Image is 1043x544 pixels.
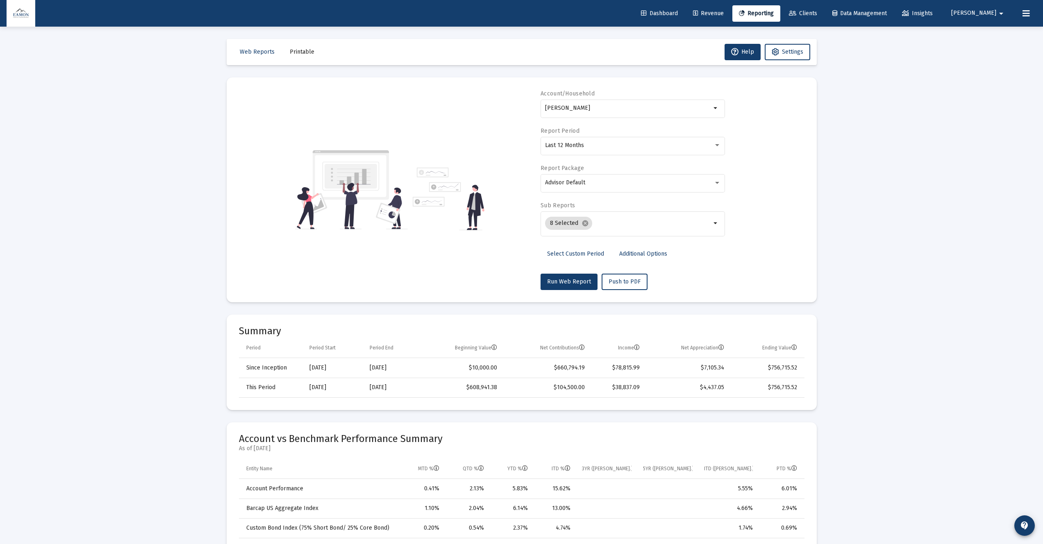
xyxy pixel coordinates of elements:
div: Net Appreciation [681,345,724,351]
span: Reporting [739,10,774,17]
span: Insights [902,10,933,17]
td: This Period [239,378,304,397]
td: Column 3YR (Ann.) % [576,459,637,479]
span: Data Management [832,10,887,17]
span: Revenue [693,10,724,17]
label: Report Package [541,165,584,172]
div: 4.74% [539,524,570,532]
div: 0.54% [451,524,484,532]
label: Account/Household [541,90,595,97]
td: Column 5YR (Ann.) % [637,459,698,479]
td: Column Income [591,338,645,358]
td: Column ITD % [534,459,576,479]
td: Column Beginning Value [421,338,503,358]
mat-icon: arrow_drop_down [711,218,721,228]
button: Push to PDF [602,274,648,290]
button: Help [725,44,761,60]
mat-icon: cancel [582,220,589,227]
td: $104,500.00 [503,378,591,397]
span: Dashboard [641,10,678,17]
td: Column Ending Value [730,338,804,358]
span: Settings [782,48,803,55]
td: $608,941.38 [421,378,503,397]
label: Sub Reports [541,202,575,209]
div: Entity Name [246,465,273,472]
td: Column MTD % [400,459,445,479]
td: $10,000.00 [421,358,503,378]
td: Column Period Start [304,338,364,358]
button: Run Web Report [541,274,598,290]
mat-chip-list: Selection [545,215,711,231]
td: Custom Bond Index (75% Short Bond/ 25% Core Bond) [239,518,400,538]
td: Column PTD % [759,459,804,479]
div: 2.94% [764,504,797,512]
div: 5YR ([PERSON_NAME].) % [643,465,693,472]
td: Column YTD % [490,459,534,479]
td: $7,105.34 [645,358,730,378]
div: Beginning Value [455,345,497,351]
div: ITD % [552,465,570,472]
img: reporting-alt [413,168,484,230]
span: [PERSON_NAME] [951,10,996,17]
div: YTD % [507,465,528,472]
div: 0.20% [405,524,439,532]
mat-card-title: Summary [239,327,804,335]
span: Select Custom Period [547,250,604,257]
a: Data Management [826,5,893,22]
mat-card-subtitle: As of [DATE] [239,444,443,453]
div: MTD % [418,465,439,472]
div: 15.62% [539,485,570,493]
div: Net Contributions [540,345,585,351]
div: 2.37% [495,524,528,532]
div: Ending Value [762,345,797,351]
td: $78,815.99 [591,358,645,378]
span: Additional Options [619,250,667,257]
td: $756,715.52 [730,358,804,378]
div: 4.66% [704,504,753,512]
mat-chip: 8 Selected [545,217,592,230]
a: Dashboard [634,5,684,22]
span: Printable [290,48,314,55]
div: 1.74% [704,524,753,532]
div: PTD % [777,465,797,472]
label: Report Period [541,127,579,134]
button: Settings [765,44,810,60]
button: [PERSON_NAME] [941,5,1016,21]
div: 0.69% [764,524,797,532]
mat-icon: contact_support [1020,521,1029,530]
span: Clients [789,10,817,17]
div: [DATE] [309,364,358,372]
td: Column Period [239,338,304,358]
a: Clients [782,5,824,22]
a: Revenue [686,5,730,22]
mat-icon: arrow_drop_down [996,5,1006,22]
td: $4,437.05 [645,378,730,397]
div: 6.01% [764,485,797,493]
div: Income [618,345,640,351]
button: Web Reports [233,44,281,60]
input: Search or select an account or household [545,105,711,111]
span: Run Web Report [547,278,591,285]
td: Account Performance [239,479,400,499]
div: [DATE] [370,364,415,372]
button: Printable [283,44,321,60]
div: 3YR ([PERSON_NAME].) % [582,465,632,472]
span: Advisor Default [545,179,585,186]
img: reporting [295,149,408,230]
div: Period [246,345,261,351]
img: Dashboard [13,5,29,22]
span: Account vs Benchmark Performance Summary [239,433,443,444]
span: Last 12 Months [545,142,584,149]
span: Web Reports [240,48,275,55]
div: [DATE] [309,383,358,392]
div: 13.00% [539,504,570,512]
div: 5.55% [704,485,753,493]
td: $38,837.09 [591,378,645,397]
a: Reporting [732,5,780,22]
div: 2.13% [451,485,484,493]
mat-icon: arrow_drop_down [711,103,721,113]
div: 5.83% [495,485,528,493]
div: 1.10% [405,504,439,512]
div: QTD % [463,465,484,472]
div: [DATE] [370,383,415,392]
